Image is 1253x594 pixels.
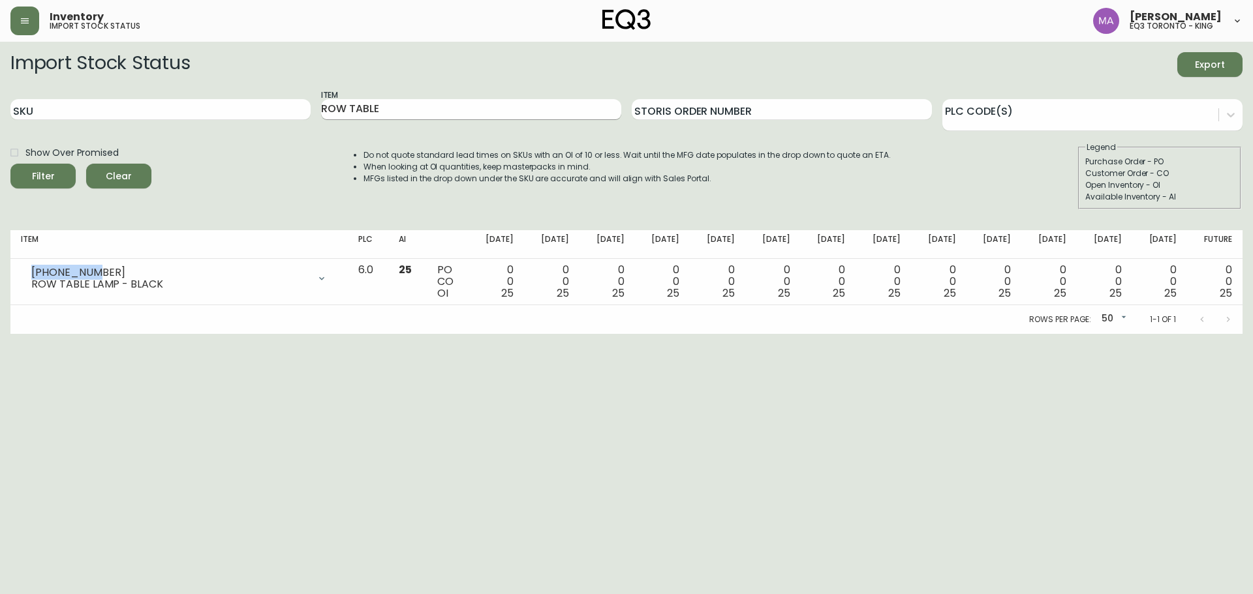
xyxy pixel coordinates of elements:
[97,168,141,185] span: Clear
[10,230,348,259] th: Item
[944,286,956,301] span: 25
[480,264,514,299] div: 0 0
[557,286,569,301] span: 25
[1077,230,1132,259] th: [DATE]
[1085,168,1234,179] div: Customer Order - CO
[1021,230,1077,259] th: [DATE]
[31,267,309,278] div: [PHONE_NUMBER]
[645,264,680,299] div: 0 0
[1085,141,1117,153] legend: Legend
[437,264,458,299] div: PO CO
[700,264,735,299] div: 0 0
[364,161,891,173] li: When looking at OI quantities, keep masterpacks in mind.
[888,286,901,301] span: 25
[977,264,1012,299] div: 0 0
[635,230,690,259] th: [DATE]
[911,230,967,259] th: [DATE]
[967,230,1022,259] th: [DATE]
[1093,8,1119,34] img: 4f0989f25cbf85e7eb2537583095d61e
[1054,286,1066,301] span: 25
[1096,308,1129,330] div: 50
[1130,12,1222,22] span: [PERSON_NAME]
[469,230,525,259] th: [DATE]
[21,264,337,293] div: [PHONE_NUMBER]ROW TABLE LAMP - BLACK
[534,264,569,299] div: 0 0
[1085,179,1234,191] div: Open Inventory - OI
[667,286,679,301] span: 25
[745,230,801,259] th: [DATE]
[756,264,790,299] div: 0 0
[1164,286,1177,301] span: 25
[1177,52,1243,77] button: Export
[501,286,514,301] span: 25
[1143,264,1177,299] div: 0 0
[722,286,735,301] span: 25
[1032,264,1066,299] div: 0 0
[50,12,104,22] span: Inventory
[1029,314,1091,325] p: Rows per page:
[866,264,901,299] div: 0 0
[10,164,76,188] button: Filter
[690,230,745,259] th: [DATE]
[31,278,309,290] div: ROW TABLE LAMP - BLACK
[811,264,846,299] div: 0 0
[1198,264,1232,299] div: 0 0
[348,230,388,259] th: PLC
[364,173,891,185] li: MFGs listed in the drop down under the SKU are accurate and will align with Sales Portal.
[1085,191,1234,203] div: Available Inventory - AI
[437,286,448,301] span: OI
[1085,156,1234,168] div: Purchase Order - PO
[1187,230,1243,259] th: Future
[524,230,580,259] th: [DATE]
[1188,57,1232,73] span: Export
[348,259,388,305] td: 6.0
[1109,286,1122,301] span: 25
[580,230,635,259] th: [DATE]
[778,286,790,301] span: 25
[1087,264,1122,299] div: 0 0
[1220,286,1232,301] span: 25
[1132,230,1188,259] th: [DATE]
[364,149,891,161] li: Do not quote standard lead times on SKUs with an OI of 10 or less. Wait until the MFG date popula...
[1150,314,1176,325] p: 1-1 of 1
[10,52,190,77] h2: Import Stock Status
[602,9,651,30] img: logo
[801,230,856,259] th: [DATE]
[590,264,625,299] div: 0 0
[856,230,911,259] th: [DATE]
[86,164,151,188] button: Clear
[998,286,1011,301] span: 25
[25,146,119,160] span: Show Over Promised
[921,264,956,299] div: 0 0
[1130,22,1213,30] h5: eq3 toronto - king
[399,262,412,277] span: 25
[612,286,625,301] span: 25
[32,168,55,185] div: Filter
[833,286,845,301] span: 25
[388,230,427,259] th: AI
[50,22,140,30] h5: import stock status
